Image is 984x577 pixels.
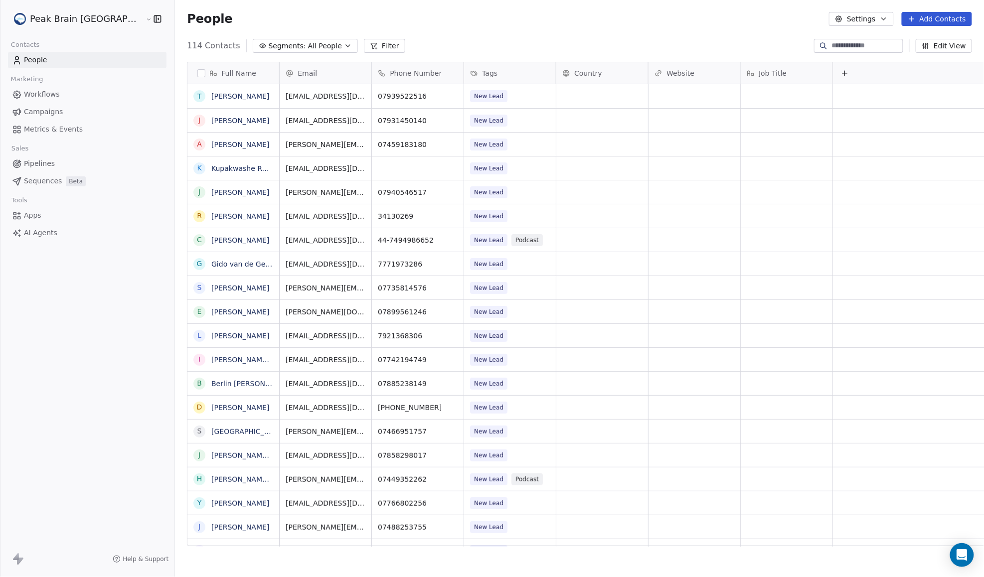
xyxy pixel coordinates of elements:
span: Marketing [6,72,47,87]
span: 07466951757 [378,427,458,436]
div: L [198,330,202,341]
span: [PERSON_NAME][DOMAIN_NAME][EMAIL_ADDRESS][PERSON_NAME][DOMAIN_NAME] [286,307,365,317]
span: New Lead [470,282,507,294]
a: [PERSON_NAME] [211,141,269,148]
a: [PERSON_NAME] [211,404,269,412]
div: E [197,306,202,317]
div: S [197,426,202,436]
div: S [197,283,202,293]
span: [EMAIL_ADDRESS][DOMAIN_NAME] [286,450,365,460]
span: [EMAIL_ADDRESS][DOMAIN_NAME] [286,211,365,221]
a: Berlin [PERSON_NAME] [211,380,292,388]
a: Metrics & Events [8,121,166,138]
span: Contacts [6,37,44,52]
span: 44-7494986652 [378,235,458,245]
a: [PERSON_NAME] [211,523,269,531]
span: Pipelines [24,158,55,169]
div: K [197,163,202,173]
span: [PERSON_NAME][EMAIL_ADDRESS][DOMAIN_NAME] [286,522,365,532]
div: grid [187,84,280,547]
span: 114 Contacts [187,40,240,52]
span: New Lead [470,90,507,102]
span: Job Title [759,68,787,78]
span: New Lead [470,426,507,437]
span: 07766802256 [378,498,458,508]
span: 07931450140 [378,116,458,126]
a: [PERSON_NAME] [211,499,269,507]
span: [PHONE_NUMBER] [378,403,458,413]
span: New Lead [470,402,507,414]
span: New Lead [470,354,507,366]
a: [PERSON_NAME] [211,188,269,196]
a: AI Agents [8,225,166,241]
span: Workflows [24,89,60,100]
button: Edit View [916,39,972,53]
a: [PERSON_NAME] [211,236,269,244]
span: [PERSON_NAME][EMAIL_ADDRESS][PERSON_NAME][DOMAIN_NAME] [286,187,365,197]
span: [EMAIL_ADDRESS][DOMAIN_NAME] [286,379,365,389]
span: [EMAIL_ADDRESS][DOMAIN_NAME] [286,498,365,508]
a: Campaigns [8,104,166,120]
span: New Lead [470,330,507,342]
span: 07383835086 [378,546,458,556]
a: Kupakwashe Rabvukwa [211,164,293,172]
a: [PERSON_NAME]-Price [211,451,289,459]
span: Podcast [511,473,543,485]
span: [EMAIL_ADDRESS][DOMAIN_NAME] [286,331,365,341]
span: Help & Support [123,555,168,563]
div: Job Title [741,62,832,84]
span: 07858298017 [378,450,458,460]
span: Podcast [511,234,543,246]
span: New Lead [470,139,507,150]
span: [EMAIL_ADDRESS][DOMAIN_NAME] [286,163,365,173]
span: 34130269 [378,211,458,221]
div: H [197,474,202,484]
a: Apps [8,207,166,224]
span: Full Name [221,68,256,78]
span: Peak Brain [GEOGRAPHIC_DATA] [30,12,143,25]
button: Peak Brain [GEOGRAPHIC_DATA] [12,10,139,27]
span: Tools [7,193,31,208]
span: New Lead [470,258,507,270]
button: Filter [364,39,405,53]
div: T [197,91,202,102]
div: D [197,402,202,413]
span: 07899561246 [378,307,458,317]
span: New Lead [470,473,507,485]
button: Add Contacts [902,12,972,26]
span: 7771973286 [378,259,458,269]
span: 07742194749 [378,355,458,365]
span: 07449352262 [378,474,458,484]
div: Y [197,498,202,508]
a: [PERSON_NAME] [211,212,269,220]
span: 07939522516 [378,91,458,101]
span: Apps [24,210,41,221]
span: 07488253755 [378,522,458,532]
span: New Lead [470,378,507,390]
span: [EMAIL_ADDRESS][DOMAIN_NAME] [286,91,365,101]
span: Beta [66,176,86,186]
span: New Lead [470,306,507,318]
span: People [187,11,232,26]
span: New Lead [470,115,507,127]
a: Gido van de Geest [211,260,276,268]
span: AI Agents [24,228,57,238]
div: Country [556,62,648,84]
span: [EMAIL_ADDRESS][DOMAIN_NAME] [286,235,365,245]
span: Segments: [269,41,306,51]
span: New Lead [470,234,507,246]
div: J [198,115,200,126]
div: G [197,259,202,269]
span: 07459183180 [378,140,458,149]
span: Website [666,68,694,78]
span: [EMAIL_ADDRESS][DOMAIN_NAME] [286,403,365,413]
a: [PERSON_NAME] [211,92,269,100]
a: Help & Support [113,555,168,563]
span: New Lead [470,449,507,461]
span: New Lead [470,210,507,222]
span: [PERSON_NAME][EMAIL_ADDRESS][PERSON_NAME][DOMAIN_NAME] [286,427,365,436]
span: Campaigns [24,107,63,117]
span: Tags [482,68,497,78]
div: Tags [464,62,556,84]
button: Settings [829,12,893,26]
